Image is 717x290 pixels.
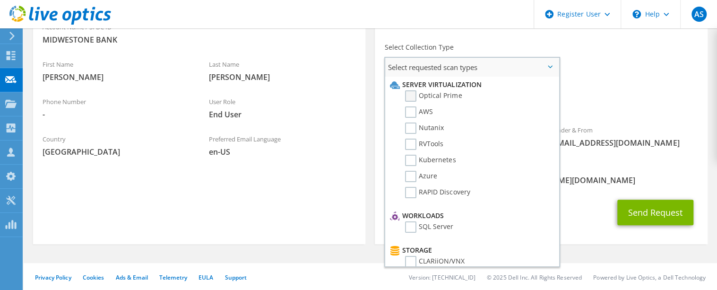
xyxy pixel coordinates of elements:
[405,187,470,198] label: RAPID Discovery
[209,72,356,82] span: [PERSON_NAME]
[405,171,437,182] label: Azure
[33,17,365,50] div: Account Name / SFDC ID
[405,139,443,150] label: RVTools
[385,58,559,77] span: Select requested scan types
[691,7,707,22] span: AS
[159,273,187,281] a: Telemetry
[43,72,190,82] span: [PERSON_NAME]
[375,80,707,115] div: Requested Collections
[116,273,148,281] a: Ads & Email
[375,120,541,153] div: To
[551,138,698,148] span: [EMAIL_ADDRESS][DOMAIN_NAME]
[33,92,199,124] div: Phone Number
[405,90,462,102] label: Optical Prime
[384,43,453,52] label: Select Collection Type
[405,221,453,233] label: SQL Server
[43,147,190,157] span: [GEOGRAPHIC_DATA]
[33,129,199,162] div: Country
[409,273,475,281] li: Version: [TECHNICAL_ID]
[405,155,456,166] label: Kubernetes
[405,256,464,267] label: CLARiiON/VNX
[388,79,554,90] li: Server Virtualization
[83,273,104,281] a: Cookies
[199,273,213,281] a: EULA
[593,273,706,281] li: Powered by Live Optics, a Dell Technology
[225,273,247,281] a: Support
[43,109,190,120] span: -
[405,123,444,134] label: Nutanix
[632,10,641,18] svg: \n
[209,109,356,120] span: End User
[199,54,366,87] div: Last Name
[35,273,71,281] a: Privacy Policy
[541,120,708,153] div: Sender & From
[209,147,356,157] span: en-US
[388,245,554,256] li: Storage
[199,129,366,162] div: Preferred Email Language
[375,158,707,190] div: CC & Reply To
[33,54,199,87] div: First Name
[617,200,693,225] button: Send Request
[43,35,356,45] span: MIDWESTONE BANK
[388,210,554,221] li: Workloads
[405,106,433,118] label: AWS
[199,92,366,124] div: User Role
[487,273,582,281] li: © 2025 Dell Inc. All Rights Reserved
